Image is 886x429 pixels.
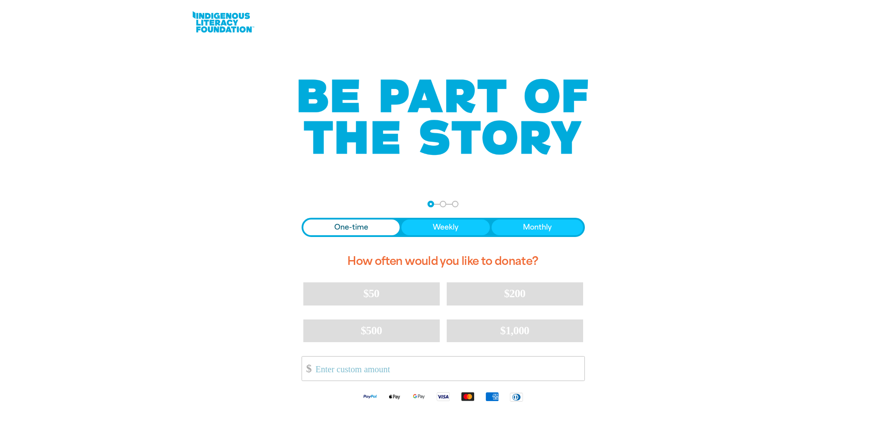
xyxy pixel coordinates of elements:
[447,319,583,342] button: $1,000
[447,282,583,305] button: $200
[302,247,585,275] h2: How often would you like to donate?
[500,324,530,337] span: $1,000
[334,222,368,233] span: One-time
[303,220,400,235] button: One-time
[428,201,434,207] button: Navigate to step 1 of 3 to enter your donation amount
[523,222,552,233] span: Monthly
[504,392,529,402] img: Diners Club logo
[309,357,584,381] input: Enter custom amount
[302,218,585,237] div: Donation frequency
[361,324,382,337] span: $500
[358,391,382,402] img: Paypal logo
[455,391,480,402] img: Mastercard logo
[401,220,490,235] button: Weekly
[431,391,455,402] img: Visa logo
[302,384,585,408] div: Available payment methods
[440,201,446,207] button: Navigate to step 2 of 3 to enter your details
[452,201,458,207] button: Navigate to step 3 of 3 to enter your payment details
[302,359,312,378] span: $
[480,391,504,402] img: American Express logo
[382,391,407,402] img: Apple Pay logo
[407,391,431,402] img: Google Pay logo
[303,319,440,342] button: $500
[492,220,583,235] button: Monthly
[303,282,440,305] button: $50
[363,287,379,300] span: $50
[291,62,596,173] img: Be part of the story
[433,222,458,233] span: Weekly
[504,287,526,300] span: $200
